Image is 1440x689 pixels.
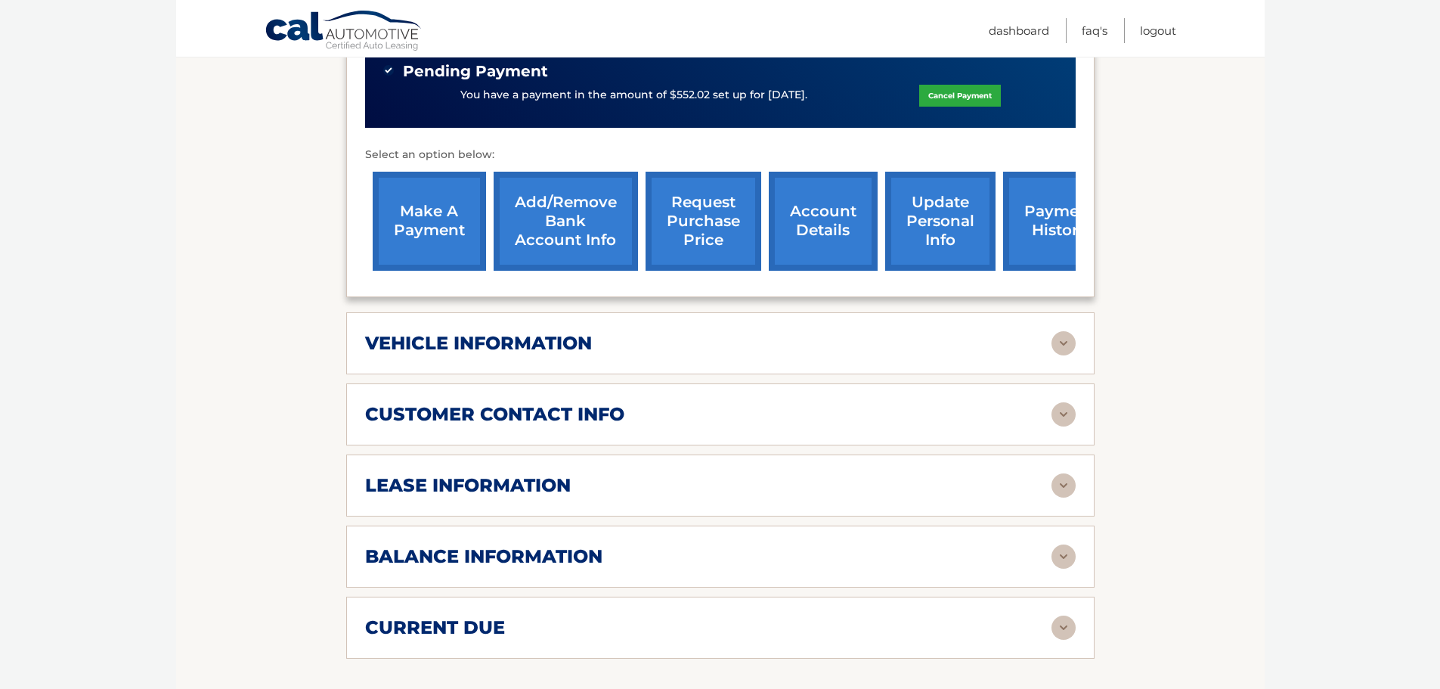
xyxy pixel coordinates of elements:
[1082,18,1107,43] a: FAQ's
[494,172,638,271] a: Add/Remove bank account info
[885,172,996,271] a: update personal info
[1051,616,1076,640] img: accordion-rest.svg
[383,65,394,76] img: check-green.svg
[1051,402,1076,427] img: accordion-rest.svg
[1003,172,1116,271] a: payment history
[265,10,423,54] a: Cal Automotive
[373,172,486,271] a: make a payment
[919,85,1001,107] a: Cancel Payment
[1140,18,1176,43] a: Logout
[1051,545,1076,569] img: accordion-rest.svg
[1051,473,1076,498] img: accordion-rest.svg
[365,474,571,497] h2: lease information
[646,172,761,271] a: request purchase price
[365,616,505,639] h2: current due
[365,146,1076,164] p: Select an option below:
[403,62,548,81] span: Pending Payment
[989,18,1049,43] a: Dashboard
[769,172,878,271] a: account details
[365,403,624,426] h2: customer contact info
[460,87,807,104] p: You have a payment in the amount of $552.02 set up for [DATE].
[365,332,592,355] h2: vehicle information
[365,545,602,568] h2: balance information
[1051,331,1076,355] img: accordion-rest.svg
